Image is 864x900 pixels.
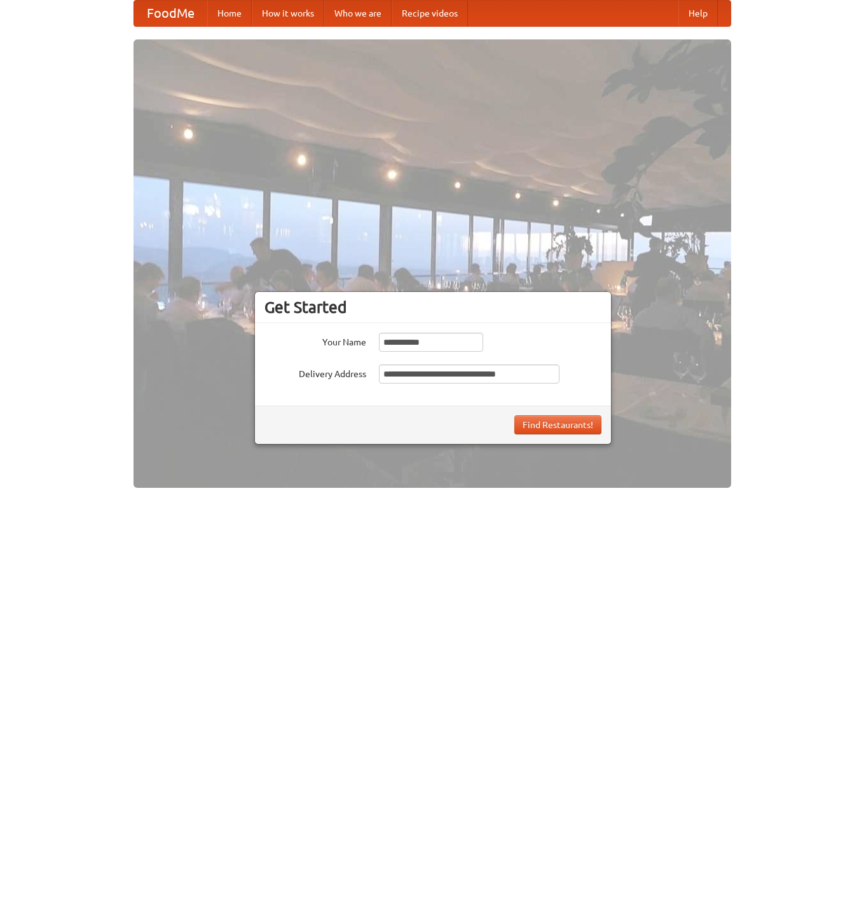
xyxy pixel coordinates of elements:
button: Find Restaurants! [514,415,601,434]
a: Recipe videos [392,1,468,26]
a: Home [207,1,252,26]
label: Delivery Address [264,364,366,380]
a: Help [678,1,718,26]
a: FoodMe [134,1,207,26]
a: Who we are [324,1,392,26]
h3: Get Started [264,298,601,317]
label: Your Name [264,333,366,349]
a: How it works [252,1,324,26]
